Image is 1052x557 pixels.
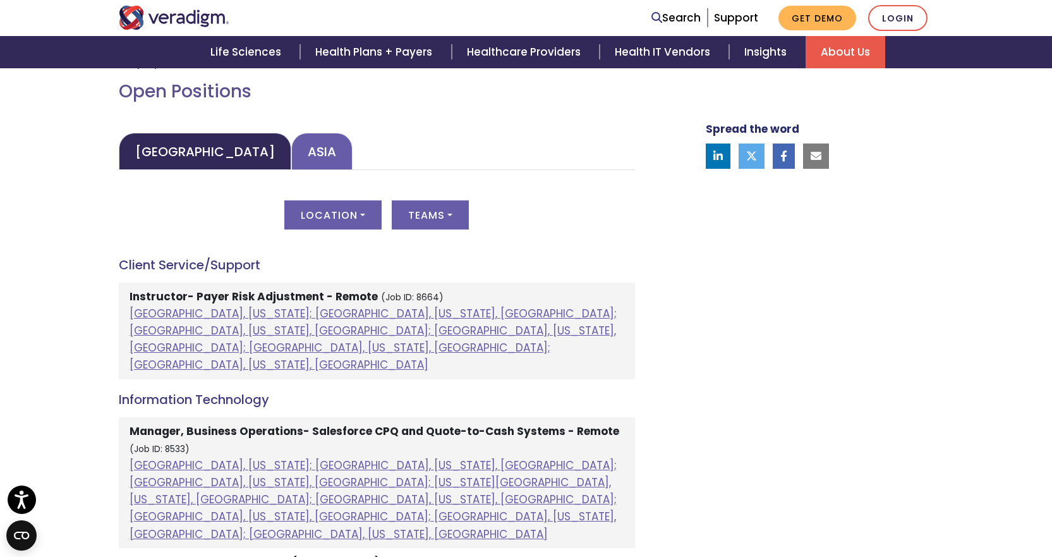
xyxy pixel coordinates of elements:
[119,257,635,272] h4: Client Service/Support
[119,392,635,407] h4: Information Technology
[300,36,451,68] a: Health Plans + Payers
[119,133,291,170] a: [GEOGRAPHIC_DATA]
[806,36,885,68] a: About Us
[291,133,353,170] a: Asia
[452,36,600,68] a: Healthcare Providers
[600,36,729,68] a: Health IT Vendors
[868,5,928,31] a: Login
[130,424,619,439] strong: Manager, Business Operations- Salesforce CPQ and Quote-to-Cash Systems - Remote
[706,121,799,137] strong: Spread the word
[778,6,856,30] a: Get Demo
[381,291,444,303] small: (Job ID: 8664)
[130,443,190,455] small: (Job ID: 8533)
[651,9,701,27] a: Search
[284,200,382,230] button: Location
[119,81,635,102] h2: Open Positions
[6,520,37,551] button: Open CMP widget
[130,458,617,542] a: [GEOGRAPHIC_DATA], [US_STATE]; [GEOGRAPHIC_DATA], [US_STATE], [GEOGRAPHIC_DATA]; [GEOGRAPHIC_DATA...
[130,306,617,373] a: [GEOGRAPHIC_DATA], [US_STATE]; [GEOGRAPHIC_DATA], [US_STATE], [GEOGRAPHIC_DATA]; [GEOGRAPHIC_DATA...
[714,10,758,25] a: Support
[392,200,469,230] button: Teams
[130,289,378,304] strong: Instructor- Payer Risk Adjustment - Remote
[119,6,229,30] img: Veradigm logo
[195,36,300,68] a: Life Sciences
[729,36,806,68] a: Insights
